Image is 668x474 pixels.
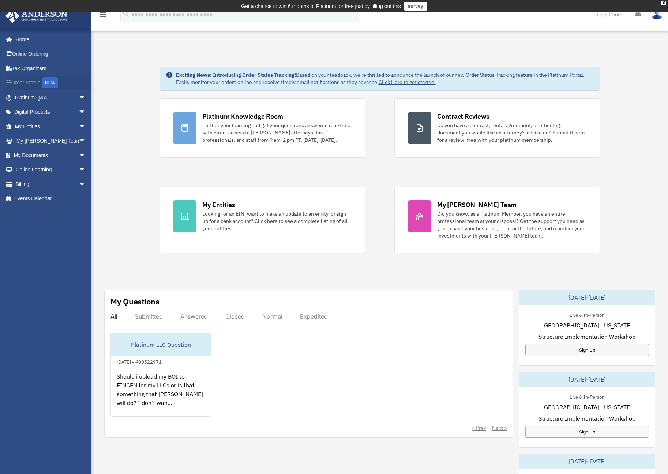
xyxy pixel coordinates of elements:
span: Structure Implementation Workshop [538,332,635,341]
div: Further your learning and get your questions answered real-time with direct access to [PERSON_NAM... [202,122,352,144]
span: arrow_drop_down [79,148,93,163]
a: Events Calendar [5,192,97,206]
div: NEW [42,77,58,88]
a: survey [404,2,427,11]
div: Looking for an EIN, want to make an update to an entity, or sign up for a bank account? Click her... [202,210,352,232]
img: User Pic [652,9,663,20]
div: Live & In-Person [564,311,610,318]
a: Click Here to get started! [379,79,436,86]
div: [DATE]-[DATE] [519,372,655,387]
div: My [PERSON_NAME] Team [437,200,517,209]
span: arrow_drop_down [79,134,93,149]
a: Platinum Knowledge Room Further your learning and get your questions answered real-time with dire... [160,98,365,158]
a: My Entitiesarrow_drop_down [5,119,97,134]
div: Closed [225,313,245,320]
div: Platinum Knowledge Room [202,112,284,121]
a: Contract Reviews Do you have a contract, rental agreement, or other legal document you would like... [394,98,600,158]
div: Do you have a contract, rental agreement, or other legal document you would like an attorney's ad... [437,122,586,144]
div: Based on your feedback, we're thrilled to announce the launch of our new Order Status Tracking fe... [176,71,594,86]
i: search [122,10,130,18]
a: Sign Up [525,426,649,438]
a: Billingarrow_drop_down [5,177,97,192]
span: arrow_drop_down [79,119,93,134]
a: Platinum LLC Question[DATE] - #00522971Should i upload my BOI to FINCEN for my LLCs or is that so... [110,333,211,417]
strong: Exciting News: Introducing Order Status Tracking! [176,72,296,78]
div: Platinum LLC Question [111,333,211,356]
span: arrow_drop_down [79,90,93,105]
a: Platinum Q&Aarrow_drop_down [5,90,97,105]
a: Tax Organizers [5,61,97,76]
span: arrow_drop_down [79,105,93,120]
i: menu [99,10,108,19]
a: My Documentsarrow_drop_down [5,148,97,163]
div: Answered [180,313,208,320]
a: My [PERSON_NAME] Team Did you know, as a Platinum Member, you have an entire professional team at... [394,187,600,253]
span: arrow_drop_down [79,177,93,192]
span: arrow_drop_down [79,163,93,178]
a: Home [5,32,93,47]
div: Live & In-Person [564,393,610,400]
div: Get a chance to win 6 months of Platinum for free just by filling out this [241,2,401,11]
span: [GEOGRAPHIC_DATA], [US_STATE] [542,403,632,412]
div: close [661,1,666,5]
div: [DATE] - #00522971 [111,357,168,365]
span: [GEOGRAPHIC_DATA], [US_STATE] [542,321,632,330]
div: Did you know, as a Platinum Member, you have an entire professional team at your disposal? Get th... [437,210,586,239]
div: My Entities [202,200,235,209]
div: [DATE]-[DATE] [519,290,655,305]
div: [DATE]-[DATE] [519,454,655,469]
div: Normal [262,313,282,320]
div: All [110,313,117,320]
a: Order StatusNEW [5,76,97,91]
div: Submitted [135,313,163,320]
div: Should i upload my BOI to FINCEN for my LLCs or is that something that [PERSON_NAME] will do? I d... [111,366,211,423]
a: Online Ordering [5,47,97,61]
span: Structure Implementation Workshop [538,414,635,423]
div: Contract Reviews [437,112,489,121]
img: Anderson Advisors Platinum Portal [3,9,70,23]
a: My [PERSON_NAME] Teamarrow_drop_down [5,134,97,148]
a: My Entities Looking for an EIN, want to make an update to an entity, or sign up for a bank accoun... [160,187,365,253]
a: Digital Productsarrow_drop_down [5,105,97,120]
div: Expedited [300,313,328,320]
a: Online Learningarrow_drop_down [5,163,97,177]
div: My Questions [110,296,160,307]
a: menu [99,13,108,19]
a: Sign Up [525,344,649,356]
